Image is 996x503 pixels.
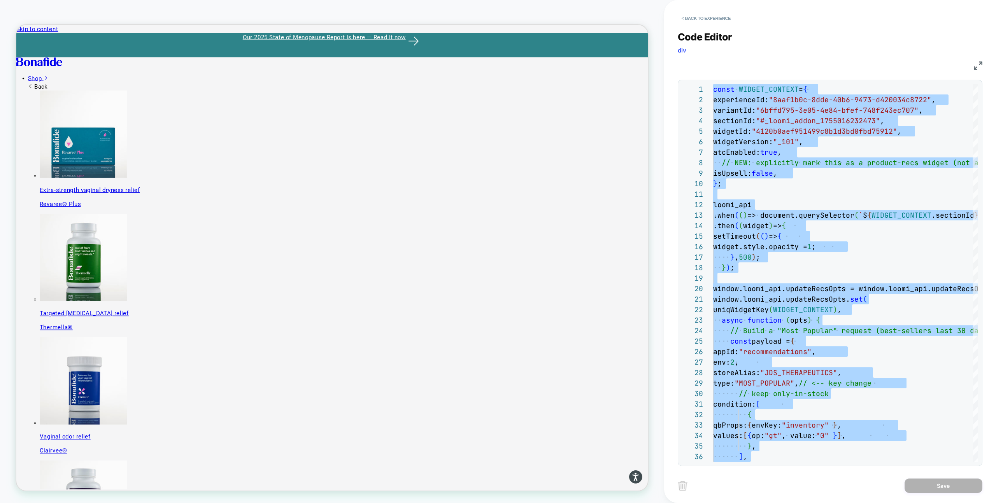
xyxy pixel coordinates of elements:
[974,61,982,70] img: fullscreen
[777,148,782,157] span: ,
[682,84,703,94] div: 1
[812,347,816,356] span: ,
[747,431,752,440] span: {
[682,451,703,462] div: 36
[682,168,703,178] div: 9
[682,231,703,241] div: 15
[739,253,752,262] span: 500
[837,431,842,440] span: ]
[739,452,743,461] span: ]
[743,221,769,230] span: widget
[782,221,786,230] span: {
[31,87,842,244] a: Revaree Plus Extra-strength vaginal dryness relief Revaree® Plus
[713,358,730,367] span: env:
[816,316,820,325] span: {
[863,211,867,220] span: $
[682,252,703,262] div: 17
[682,157,703,168] div: 8
[739,85,799,94] span: WIDGET_CONTEXT
[713,295,850,304] span: window.loomi_api.updateRecsOpts.
[880,116,884,125] span: ,
[722,263,726,272] span: }
[897,127,901,136] span: ,
[790,337,794,346] span: {
[760,232,765,241] span: (
[739,211,743,220] span: (
[782,431,816,440] span: , value:
[16,66,42,76] a: Shop
[739,389,829,398] span: // keep only-in-stock
[760,368,837,377] span: "JDS_THERAPEUTICS"
[752,253,756,262] span: )
[682,136,703,147] div: 6
[752,442,756,451] span: ,
[743,452,747,461] span: ,
[735,221,739,230] span: (
[931,211,974,220] span: .sectionId
[739,347,812,356] span: "recommendations"
[682,241,703,252] div: 16
[713,127,752,136] span: widgetId:
[713,85,735,94] span: const
[682,367,703,378] div: 28
[837,421,842,430] span: ,
[765,431,782,440] span: "gt"
[769,232,777,241] span: =>
[682,304,703,315] div: 22
[713,347,739,356] span: appId:
[743,431,747,440] span: [
[833,421,837,430] span: }
[682,357,703,367] div: 27
[765,232,769,241] span: )
[807,316,812,325] span: )
[752,431,765,440] span: op:
[713,242,807,251] span: widget.style.opacity =
[773,169,777,178] span: ,
[717,179,722,188] span: ;
[682,378,703,388] div: 29
[747,421,752,430] span: {
[786,316,790,325] span: (
[682,283,703,294] div: 20
[31,87,148,204] img: Revaree Plus
[859,211,863,220] span: `
[752,337,790,346] span: payload =
[678,481,687,491] img: delete
[713,431,743,440] span: values:
[682,147,703,157] div: 7
[747,410,752,419] span: {
[799,379,871,388] span: // <-- key change
[863,295,867,304] span: (
[735,379,794,388] span: "MOST_POPULAR"
[760,148,777,157] span: true
[713,421,747,430] span: qbProps:
[682,315,703,325] div: 23
[769,221,773,230] span: )
[682,336,703,346] div: 25
[743,211,747,220] span: )
[842,431,846,440] span: ,
[713,379,735,388] span: type:
[730,253,735,262] span: }
[790,316,807,325] span: opts
[752,169,773,178] span: false
[682,126,703,136] div: 5
[31,252,842,409] a: Thermella Targeted [MEDICAL_DATA] relief Thermella®
[682,325,703,336] div: 24
[730,326,944,335] span: // Build a "Most Popular" request (best-sellers la
[919,106,923,115] span: ,
[752,421,782,430] span: envKey:
[682,409,703,420] div: 32
[713,211,735,220] span: .when
[756,400,760,409] span: [
[816,431,829,440] span: "0"
[730,337,752,346] span: const
[756,253,760,262] span: ;
[905,479,982,493] button: Save
[854,211,859,220] span: (
[678,47,686,54] span: div
[803,85,807,94] span: {
[730,263,735,272] span: ;
[31,379,842,390] p: Targeted [MEDICAL_DATA] relief
[726,263,730,272] span: )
